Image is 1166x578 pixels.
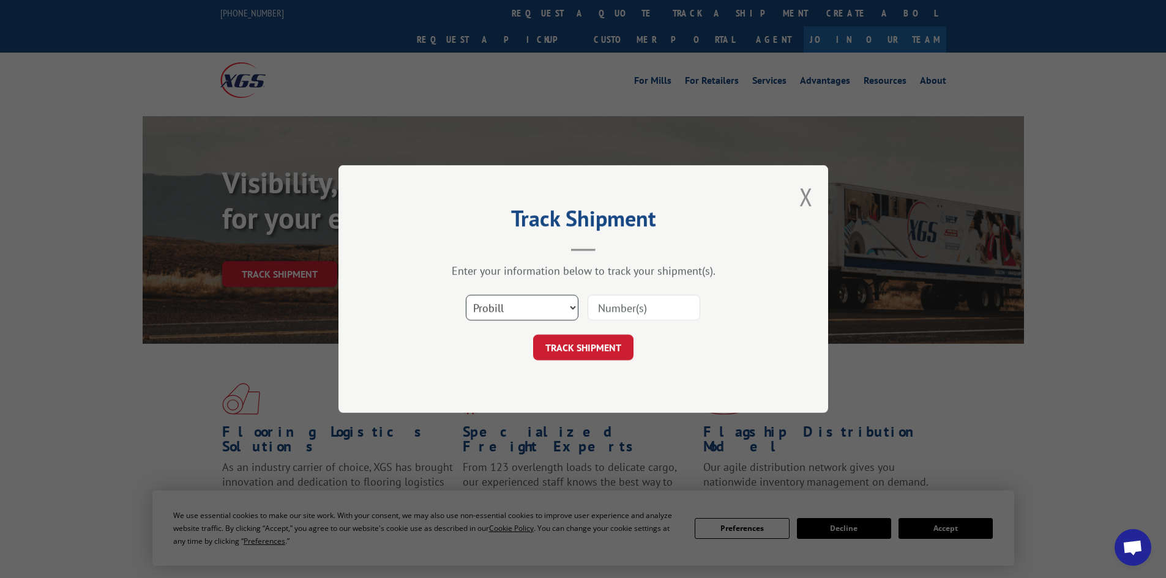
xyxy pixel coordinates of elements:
a: Open chat [1115,529,1151,566]
h2: Track Shipment [400,210,767,233]
button: TRACK SHIPMENT [533,335,633,360]
input: Number(s) [588,295,700,320]
div: Enter your information below to track your shipment(s). [400,264,767,278]
button: Close modal [799,180,813,213]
